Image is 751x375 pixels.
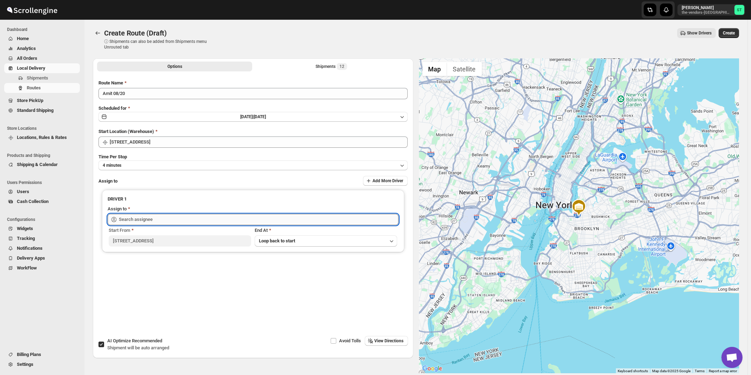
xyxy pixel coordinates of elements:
span: Add More Driver [373,178,403,184]
span: Users [17,189,29,194]
span: Users Permissions [7,180,81,185]
p: ⓘ Shipments can also be added from Shipments menu Unrouted tab [104,39,215,50]
button: Routes [4,83,80,93]
button: User menu [677,4,745,15]
span: Create [723,30,735,36]
div: Shipments [316,63,347,70]
span: Scheduled for [98,106,127,111]
span: Start Location (Warehouse) [98,129,154,134]
input: Search assignee [119,214,399,225]
button: WorkFlow [4,263,80,273]
button: Show street map [422,62,447,76]
span: Routes [27,85,41,90]
span: Route Name [98,80,123,85]
div: Assign to [108,205,127,212]
span: Simcha Trieger [734,5,744,15]
span: Cash Collection [17,199,49,204]
span: Create Route (Draft) [104,29,167,37]
span: Shipments [27,75,48,81]
button: Notifications [4,243,80,253]
button: Analytics [4,44,80,53]
span: Configurations [7,217,81,222]
span: Avoid Tolls [339,338,361,343]
button: Locations, Rules & Rates [4,133,80,142]
span: Assign to [98,178,117,184]
input: Eg: Bengaluru Route [98,88,408,99]
span: Shipping & Calendar [17,162,58,167]
span: Local Delivery [17,65,45,71]
div: All Route Options [93,74,413,313]
button: View Directions [365,336,408,346]
button: Settings [4,360,80,369]
span: Home [17,36,29,41]
span: Billing Plans [17,352,41,357]
span: AI Optimize [107,338,162,343]
span: Shipment will be auto arranged [107,345,169,350]
a: Terms [695,369,705,373]
button: Routes [93,28,103,38]
text: ST [737,8,742,12]
span: Settings [17,362,33,367]
span: Store Locations [7,126,81,131]
span: [DATE] [254,114,266,119]
span: Analytics [17,46,36,51]
button: Shipping & Calendar [4,160,80,170]
button: Cash Collection [4,197,80,206]
span: [DATE] | [240,114,254,119]
span: Locations, Rules & Rates [17,135,67,140]
span: Widgets [17,226,33,231]
span: Notifications [17,246,43,251]
button: Home [4,34,80,44]
span: 4 minutes [103,163,121,168]
button: All Orders [4,53,80,63]
button: Tracking [4,234,80,243]
span: 12 [339,64,344,69]
span: Store PickUp [17,98,43,103]
a: Report a map error [709,369,737,373]
h3: DRIVER 1 [108,196,399,203]
button: Keyboard shortcuts [618,369,648,374]
span: Tracking [17,236,35,241]
button: Create [719,28,739,38]
span: Recommended [132,338,162,343]
a: Open chat [721,347,743,368]
img: ScrollEngine [6,1,58,19]
span: Show Drivers [687,30,712,36]
button: Show Drivers [677,28,716,38]
span: View Directions [375,338,404,344]
span: Dashboard [7,27,81,32]
button: Users [4,187,80,197]
button: Delivery Apps [4,253,80,263]
button: Show satellite imagery [447,62,482,76]
span: WorkFlow [17,265,37,271]
img: Google [421,364,444,373]
button: Selected Shipments [254,62,409,71]
button: Loop back to start [255,235,397,247]
span: Start From [109,228,130,233]
span: Products and Shipping [7,153,81,158]
span: Time Per Stop [98,154,127,159]
span: Delivery Apps [17,255,45,261]
a: Open this area in Google Maps (opens a new window) [421,364,444,373]
button: 4 minutes [98,160,408,170]
button: All Route Options [97,62,252,71]
div: End At [255,227,397,234]
button: Shipments [4,73,80,83]
span: Standard Shipping [17,108,53,113]
button: Add More Driver [363,176,408,186]
p: the-vendors-[GEOGRAPHIC_DATA] [682,11,732,15]
button: [DATE]|[DATE] [98,112,408,122]
input: Search location [110,136,408,148]
span: Map data ©2025 Google [652,369,690,373]
button: Widgets [4,224,80,234]
p: [PERSON_NAME] [682,5,732,11]
span: Loop back to start [259,238,295,243]
span: All Orders [17,56,37,61]
button: Billing Plans [4,350,80,360]
span: Options [167,64,182,69]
